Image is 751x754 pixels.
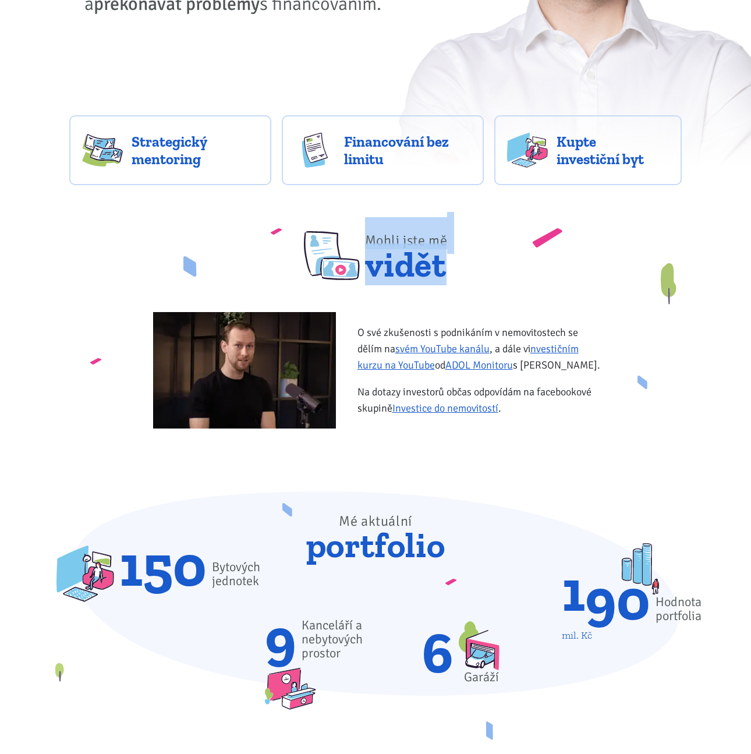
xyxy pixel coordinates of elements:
[295,133,335,168] img: finance
[357,324,604,373] p: O své zkušenosti s podnikáním v nemovitostech se dělím na , a dále v od s [PERSON_NAME].
[656,595,702,623] div: Hodnota portfolia
[344,133,471,168] span: Financování bez limitu
[557,133,669,168] span: Kupte investiční byt
[392,402,498,415] a: Investice do nemovitostí
[132,133,258,168] span: Strategický mentoring
[365,232,448,249] span: Mohli jste mě
[119,543,207,589] span: 150
[302,618,364,660] span: Kanceláří a nebytových prostor
[507,133,548,168] img: flats
[562,568,585,614] div: 1
[395,342,490,355] a: svém YouTube kanálu
[82,133,123,168] img: strategy
[459,670,500,684] div: Garáží
[422,629,454,676] span: 6
[339,512,412,530] span: Mé aktuální
[306,498,445,561] span: portfolio
[365,217,448,280] span: vidět
[445,359,513,371] a: ADOL Monitoru
[562,631,597,639] div: mil. Kč
[494,115,682,185] a: Kupte investiční byt
[282,115,484,185] a: Financování bez limitu
[265,616,296,663] span: 9
[212,560,260,588] span: Bytových jednotek
[357,384,604,416] p: Na dotazy investorů občas odpovídám na facebookové skupině .
[585,576,650,623] div: 90
[69,115,271,185] a: Strategický mentoring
